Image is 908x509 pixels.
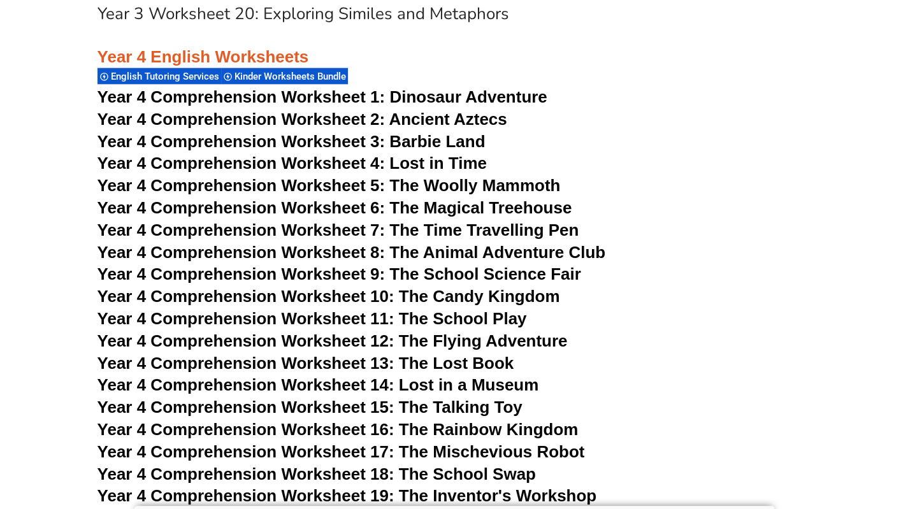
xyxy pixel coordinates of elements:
[97,420,579,439] a: Year 4 Comprehension Worksheet 16: The Rainbow Kingdom
[97,464,536,484] a: Year 4 Comprehension Worksheet 18: The School Swap
[97,264,581,283] a: Year 4 Comprehension Worksheet 9: The School Science Fair
[97,3,509,25] a: Year 3 Worksheet 20: Exploring Similes and Metaphors
[97,287,560,306] a: Year 4 Comprehension Worksheet 10: The Candy Kingdom
[97,220,579,240] a: Year 4 Comprehension Worksheet 7: The Time Travelling Pen
[97,243,606,262] a: Year 4 Comprehension Worksheet 8: The Animal Adventure Club
[97,398,522,417] a: Year 4 Comprehension Worksheet 15: The Talking Toy
[97,68,221,85] div: English Tutoring Services
[111,71,223,82] span: English Tutoring Services
[97,87,547,106] a: Year 4 Comprehension Worksheet 1: Dinosaur Adventure
[97,87,386,106] span: Year 4 Comprehension Worksheet 1:
[97,442,585,461] a: Year 4 Comprehension Worksheet 17: The Mischevious Robot
[97,154,487,173] a: Year 4 Comprehension Worksheet 4: Lost in Time
[97,331,568,350] a: Year 4 Comprehension Worksheet 12: The Flying Adventure
[234,71,350,82] span: Kinder Worksheets Bundle
[97,375,539,394] a: Year 4 Comprehension Worksheet 14: Lost in a Museum
[97,309,527,328] a: Year 4 Comprehension Worksheet 11: The School Play
[97,132,486,151] a: Year 4 Comprehension Worksheet 3: Barbie Land
[97,486,597,505] a: Year 4 Comprehension Worksheet 19: The Inventor's Workshop
[97,198,572,217] a: Year 4 Comprehension Worksheet 6: The Magical Treehouse
[221,68,348,85] div: Kinder Worksheets Bundle
[97,110,507,129] a: Year 4 Comprehension Worksheet 2: Ancient Aztecs
[97,25,811,69] h3: Year 4 English Worksheets
[97,176,561,195] a: Year 4 Comprehension Worksheet 5: The Woolly Mammoth
[844,448,908,509] iframe: Chat Widget
[389,87,547,106] span: Dinosaur Adventure
[97,354,514,373] a: Year 4 Comprehension Worksheet 13: The Lost Book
